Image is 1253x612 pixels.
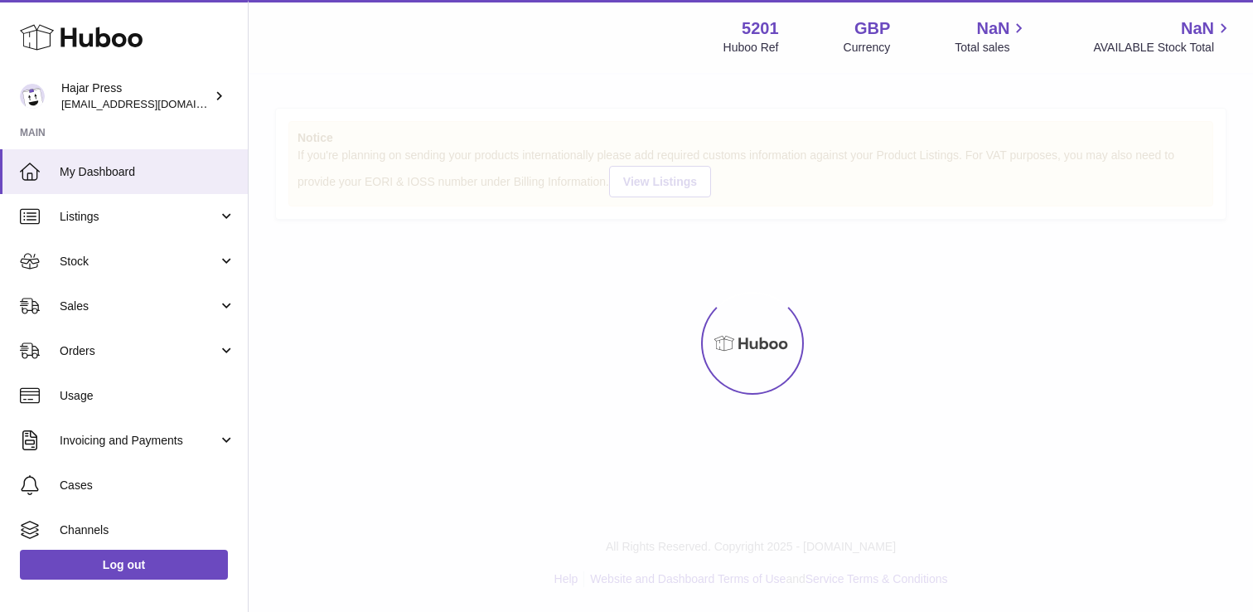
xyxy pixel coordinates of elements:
[60,209,218,225] span: Listings
[723,40,779,56] div: Huboo Ref
[976,17,1009,40] span: NaN
[60,433,218,449] span: Invoicing and Payments
[60,478,235,493] span: Cases
[742,17,779,40] strong: 5201
[60,254,218,270] span: Stock
[60,522,235,538] span: Channels
[61,97,244,110] span: [EMAIL_ADDRESS][DOMAIN_NAME]
[61,80,210,112] div: Hajar Press
[955,40,1028,56] span: Total sales
[20,84,45,109] img: editorial@hajarpress.com
[854,17,890,40] strong: GBP
[60,299,218,314] span: Sales
[60,388,235,404] span: Usage
[1093,40,1233,56] span: AVAILABLE Stock Total
[60,343,218,359] span: Orders
[1181,17,1214,40] span: NaN
[955,17,1028,56] a: NaN Total sales
[844,40,891,56] div: Currency
[1093,17,1233,56] a: NaN AVAILABLE Stock Total
[20,550,228,580] a: Log out
[60,164,235,180] span: My Dashboard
